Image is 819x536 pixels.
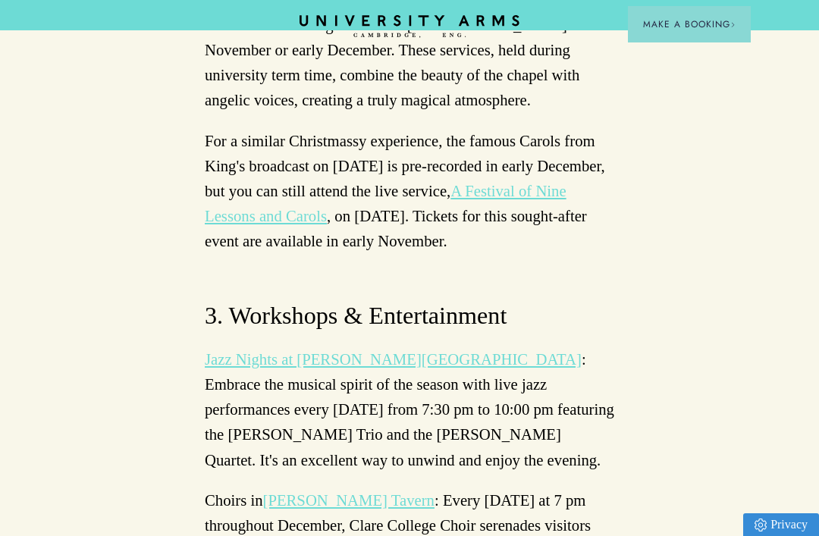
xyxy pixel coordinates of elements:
[643,17,736,31] span: Make a Booking
[205,183,566,224] a: A Festival of Nine Lessons and Carols
[730,22,736,27] img: Arrow icon
[205,351,582,368] a: Jazz Nights at [PERSON_NAME][GEOGRAPHIC_DATA]
[300,15,519,39] a: Home
[205,129,614,255] p: For a similar Christmassy experience, the famous Carols from King's broadcast on [DATE] is pre-re...
[205,299,614,332] h3: 3. Workshops & Entertainment
[628,6,751,42] button: Make a BookingArrow icon
[755,519,767,531] img: Privacy
[743,513,819,536] a: Privacy
[205,347,614,473] p: : Embrace the musical spirit of the season with live jazz performances every [DATE] from 7:30 pm ...
[263,492,435,509] a: [PERSON_NAME] Tavern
